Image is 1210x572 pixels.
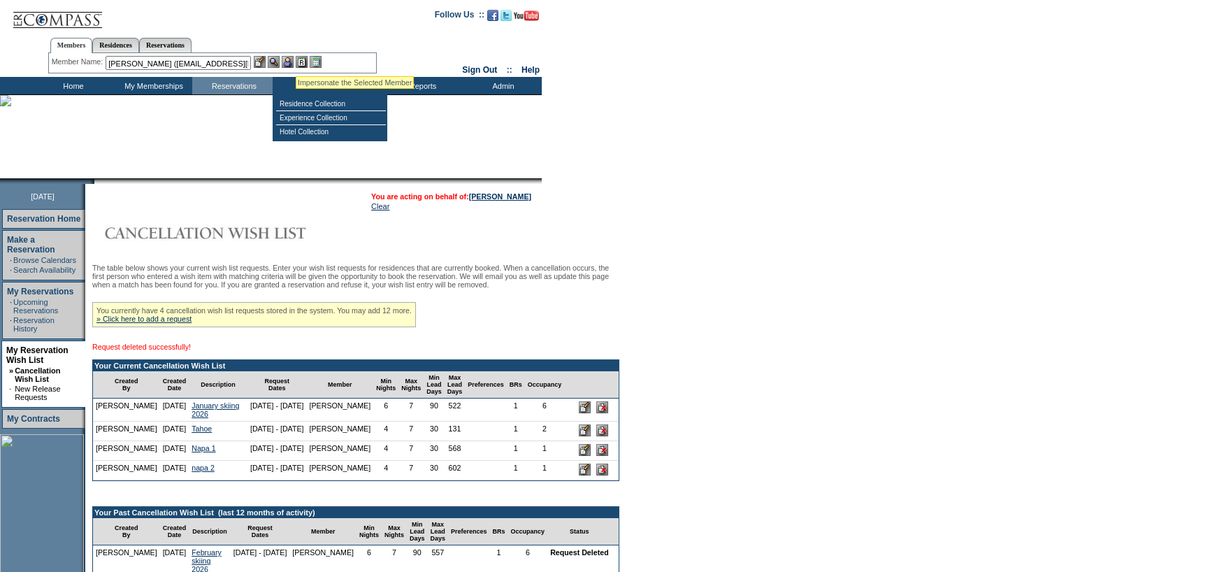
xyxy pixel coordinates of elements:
[424,422,445,441] td: 30
[247,371,307,399] td: Request Dates
[356,518,382,545] td: Min Nights
[306,422,373,441] td: [PERSON_NAME]
[424,441,445,461] td: 30
[13,298,58,315] a: Upcoming Reservations
[233,548,287,557] nobr: [DATE] - [DATE]
[398,371,424,399] td: Max Nights
[13,266,75,274] a: Search Availability
[445,371,466,399] td: Max Lead Days
[13,256,76,264] a: Browse Calendars
[525,422,565,441] td: 2
[160,461,189,480] td: [DATE]
[160,371,189,399] td: Created Date
[507,422,525,441] td: 1
[89,178,94,184] img: promoShadowLeftCorner.gif
[7,235,55,255] a: Make a Reservation
[160,399,189,422] td: [DATE]
[382,518,407,545] td: Max Nights
[306,371,373,399] td: Member
[92,302,416,327] div: You currently have 4 cancellation wish list requests stored in the system. You may add 12 more.
[310,56,322,68] img: b_calculator.gif
[250,464,304,472] nobr: [DATE] - [DATE]
[160,441,189,461] td: [DATE]
[407,518,428,545] td: Min Lead Days
[192,444,215,452] a: Napa 1
[373,422,398,441] td: 4
[579,464,591,476] input: Edit this Request
[427,518,448,545] td: Max Lead Days
[596,424,608,436] input: Delete this Request
[160,518,189,545] td: Created Date
[579,444,591,456] input: Edit this Request
[276,125,386,138] td: Hotel Collection
[398,399,424,422] td: 7
[10,256,12,264] td: ·
[398,422,424,441] td: 7
[508,518,548,545] td: Occupancy
[189,371,247,399] td: Description
[487,10,498,21] img: Become our fan on Facebook
[596,464,608,476] input: Delete this Request
[93,422,160,441] td: [PERSON_NAME]
[52,56,106,68] div: Member Name:
[273,77,381,94] td: Vacation Collection
[282,56,294,68] img: Impersonate
[139,38,192,52] a: Reservations
[50,38,93,53] a: Members
[7,414,60,424] a: My Contracts
[445,441,466,461] td: 568
[276,97,386,111] td: Residence Collection
[487,14,498,22] a: Become our fan on Facebook
[192,401,239,418] a: January skiing 2026
[250,401,304,410] nobr: [DATE] - [DATE]
[424,399,445,422] td: 90
[507,441,525,461] td: 1
[93,518,160,545] td: Created By
[371,202,389,210] a: Clear
[192,77,273,94] td: Reservations
[9,385,13,401] td: ·
[192,424,212,433] a: Tahoe
[507,371,525,399] td: BRs
[547,518,612,545] td: Status
[31,77,112,94] td: Home
[514,10,539,21] img: Subscribe to our YouTube Channel
[189,518,231,545] td: Description
[424,371,445,399] td: Min Lead Days
[160,422,189,441] td: [DATE]
[445,461,466,480] td: 602
[15,385,60,401] a: New Release Requests
[93,441,160,461] td: [PERSON_NAME]
[289,518,356,545] td: Member
[306,461,373,480] td: [PERSON_NAME]
[93,360,619,371] td: Your Current Cancellation Wish List
[507,65,512,75] span: ::
[465,371,507,399] td: Preferences
[10,316,12,333] td: ·
[398,461,424,480] td: 7
[596,444,608,456] input: Delete this Request
[373,461,398,480] td: 4
[525,441,565,461] td: 1
[469,192,531,201] a: [PERSON_NAME]
[96,315,192,323] a: » Click here to add a request
[93,399,160,422] td: [PERSON_NAME]
[500,10,512,21] img: Follow us on Twitter
[250,444,304,452] nobr: [DATE] - [DATE]
[521,65,540,75] a: Help
[445,422,466,441] td: 131
[373,399,398,422] td: 6
[306,441,373,461] td: [PERSON_NAME]
[525,461,565,480] td: 1
[7,287,73,296] a: My Reservations
[15,366,60,383] a: Cancellation Wish List
[500,14,512,22] a: Follow us on Twitter
[445,399,466,422] td: 522
[250,424,304,433] nobr: [DATE] - [DATE]
[13,316,55,333] a: Reservation History
[31,192,55,201] span: [DATE]
[461,77,542,94] td: Admin
[10,298,12,315] td: ·
[296,56,308,68] img: Reservations
[10,266,12,274] td: ·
